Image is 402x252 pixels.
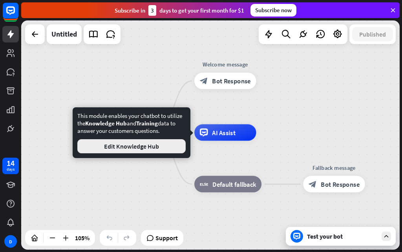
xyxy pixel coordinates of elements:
div: This module enables your chatbot to utilize the and data to answer your customers questions. [77,112,186,153]
span: Support [155,232,178,244]
i: block_bot_response [309,180,317,188]
span: Default fallback [212,180,256,188]
button: Edit Knowledge Hub [77,139,186,153]
button: Open LiveChat chat widget [6,3,30,27]
span: Bot Response [321,180,360,188]
div: Fallback message [297,164,371,172]
div: 3 [148,5,156,16]
span: Bot Response [212,77,251,85]
div: Test your bot [307,232,378,240]
div: D [4,235,17,248]
div: Welcome message [188,60,262,68]
div: days [7,167,15,172]
div: 14 [7,160,15,167]
i: block_fallback [200,180,208,188]
div: Untitled [51,24,77,44]
span: AI Assist [212,129,236,137]
div: Subscribe now [250,4,296,17]
span: Training [136,120,158,127]
span: Knowledge Hub [85,120,127,127]
button: Published [352,27,393,41]
i: block_bot_response [200,77,208,85]
div: Subscribe in days to get your first month for $1 [115,5,244,16]
a: 14 days [2,158,19,174]
div: 105% [73,232,92,244]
